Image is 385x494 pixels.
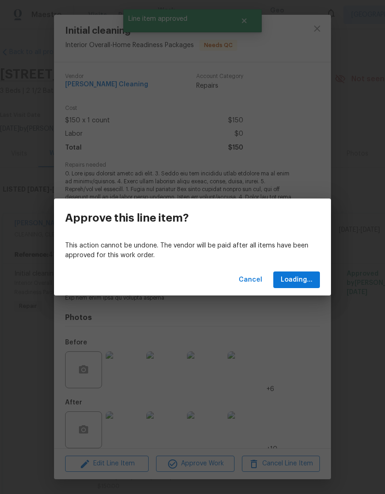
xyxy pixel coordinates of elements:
[65,211,189,224] h3: Approve this line item?
[235,271,266,289] button: Cancel
[65,241,320,260] p: This action cannot be undone. The vendor will be paid after all items have been approved for this...
[281,274,313,286] span: Loading...
[239,274,262,286] span: Cancel
[273,271,320,289] button: Loading...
